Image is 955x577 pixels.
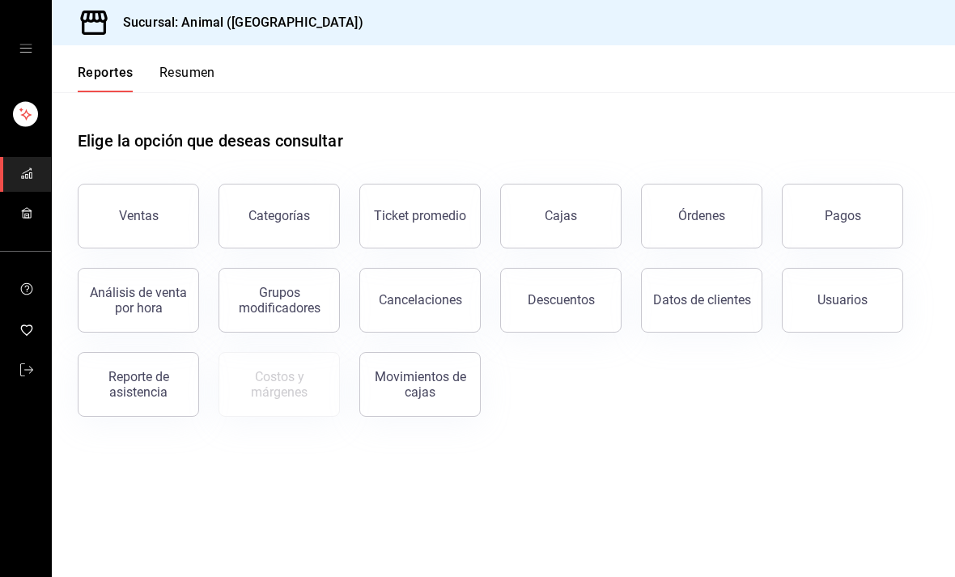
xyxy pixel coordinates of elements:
[782,184,903,248] button: Pagos
[653,292,751,308] div: Datos de clientes
[78,352,199,417] button: Reporte de asistencia
[379,292,462,308] div: Cancelaciones
[78,184,199,248] button: Ventas
[359,352,481,417] button: Movimientos de cajas
[19,42,32,55] button: open drawer
[219,352,340,417] button: Contrata inventarios para ver este reporte
[359,184,481,248] button: Ticket promedio
[545,206,578,226] div: Cajas
[817,292,868,308] div: Usuarios
[678,208,725,223] div: Órdenes
[782,268,903,333] button: Usuarios
[359,268,481,333] button: Cancelaciones
[110,13,363,32] h3: Sucursal: Animal ([GEOGRAPHIC_DATA])
[119,208,159,223] div: Ventas
[219,184,340,248] button: Categorías
[528,292,595,308] div: Descuentos
[159,65,215,92] button: Resumen
[78,65,215,92] div: navigation tabs
[500,184,622,248] a: Cajas
[78,65,134,92] button: Reportes
[641,268,762,333] button: Datos de clientes
[78,129,343,153] h1: Elige la opción que deseas consultar
[641,184,762,248] button: Órdenes
[248,208,310,223] div: Categorías
[88,369,189,400] div: Reporte de asistencia
[825,208,861,223] div: Pagos
[229,369,329,400] div: Costos y márgenes
[374,208,466,223] div: Ticket promedio
[88,285,189,316] div: Análisis de venta por hora
[370,369,470,400] div: Movimientos de cajas
[78,268,199,333] button: Análisis de venta por hora
[500,268,622,333] button: Descuentos
[229,285,329,316] div: Grupos modificadores
[219,268,340,333] button: Grupos modificadores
